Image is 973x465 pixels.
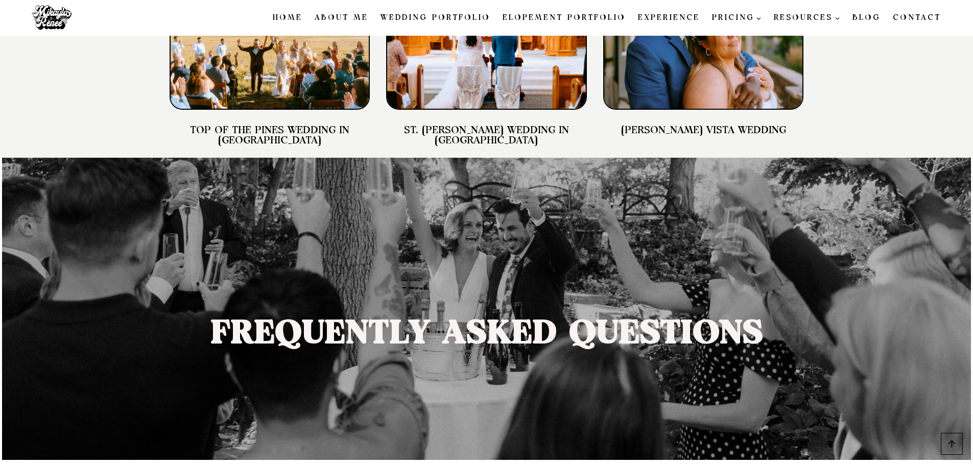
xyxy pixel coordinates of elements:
[768,7,846,29] button: Child menu of RESOURCES
[603,125,804,135] h3: [PERSON_NAME] Vista Wedding
[267,7,947,29] nav: Primary Navigation
[496,7,632,29] a: Elopement Portfolio
[706,7,768,29] button: Child menu of PRICING
[374,7,496,29] a: Wedding Portfolio
[632,7,706,29] a: Experience
[210,317,763,350] strong: FREQUENTLY ASKED QUESTIONS
[267,7,308,29] a: Home
[308,7,374,29] a: About Me
[846,7,887,29] a: Blog
[887,7,947,29] a: Contact
[404,125,569,145] a: St. [PERSON_NAME] Wedding in [GEOGRAPHIC_DATA]
[190,125,349,145] a: Top of the Pines Wedding in [GEOGRAPHIC_DATA]
[941,433,963,455] a: Scroll to top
